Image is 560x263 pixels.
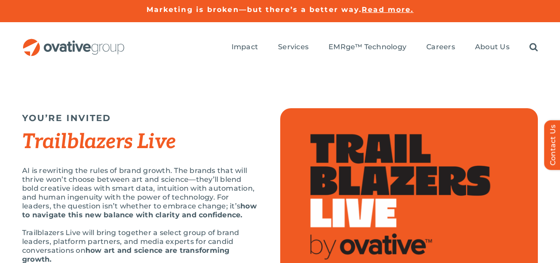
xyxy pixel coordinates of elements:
[475,43,510,51] span: About Us
[232,43,258,51] span: Impact
[232,43,258,52] a: Impact
[278,43,309,52] a: Services
[328,43,406,51] span: EMRge™ Technology
[278,43,309,51] span: Services
[426,43,455,51] span: Careers
[22,202,257,219] strong: how to navigate this new balance with clarity and confidence.
[232,33,538,62] nav: Menu
[362,5,413,14] a: Read more.
[22,113,258,123] h5: YOU’RE INVITED
[475,43,510,52] a: About Us
[328,43,406,52] a: EMRge™ Technology
[22,130,176,154] em: Trailblazers Live
[22,38,125,46] a: OG_Full_horizontal_RGB
[426,43,455,52] a: Careers
[529,43,538,52] a: Search
[147,5,362,14] a: Marketing is broken—but there’s a better way.
[22,166,258,220] p: AI is rewriting the rules of brand growth. The brands that will thrive won’t choose between art a...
